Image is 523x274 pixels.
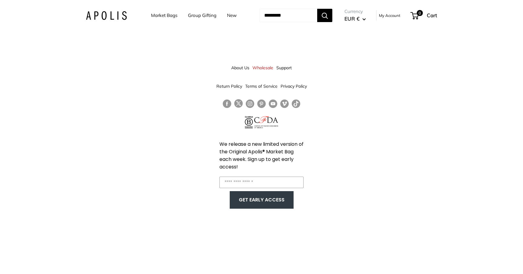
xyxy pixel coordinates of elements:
button: EUR € [344,14,366,24]
span: EUR € [344,15,360,22]
a: Follow us on Tumblr [292,99,300,108]
a: 0 Cart [411,11,437,20]
a: Follow us on Pinterest [257,99,266,108]
a: Market Bags [151,11,177,20]
a: Privacy Policy [281,81,307,92]
a: Follow us on Vimeo [280,99,289,108]
a: Wholesale [252,62,273,73]
img: Certified B Corporation [245,116,253,128]
a: Group Gifting [188,11,216,20]
a: Follow us on YouTube [269,99,277,108]
a: My Account [379,12,400,19]
img: Apolis [86,11,127,20]
input: Enter your email [219,177,304,188]
a: Follow us on Facebook [223,99,231,108]
span: 0 [417,10,423,16]
button: GET EARLY ACCESS [236,194,288,206]
img: Council of Fashion Designers of America Member [254,116,278,128]
a: Return Policy [216,81,242,92]
a: Support [276,62,292,73]
span: Cart [427,12,437,18]
a: Terms of Service [245,81,278,92]
span: We release a new limited version of the Original Apolis® Market Bag each week. Sign up to get ear... [219,141,304,170]
a: About Us [231,62,249,73]
a: Follow us on Instagram [246,99,254,108]
button: Search [317,9,332,22]
a: Follow us on Twitter [234,99,243,110]
a: New [227,11,237,20]
span: Currency [344,7,366,16]
input: Search... [259,9,317,22]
